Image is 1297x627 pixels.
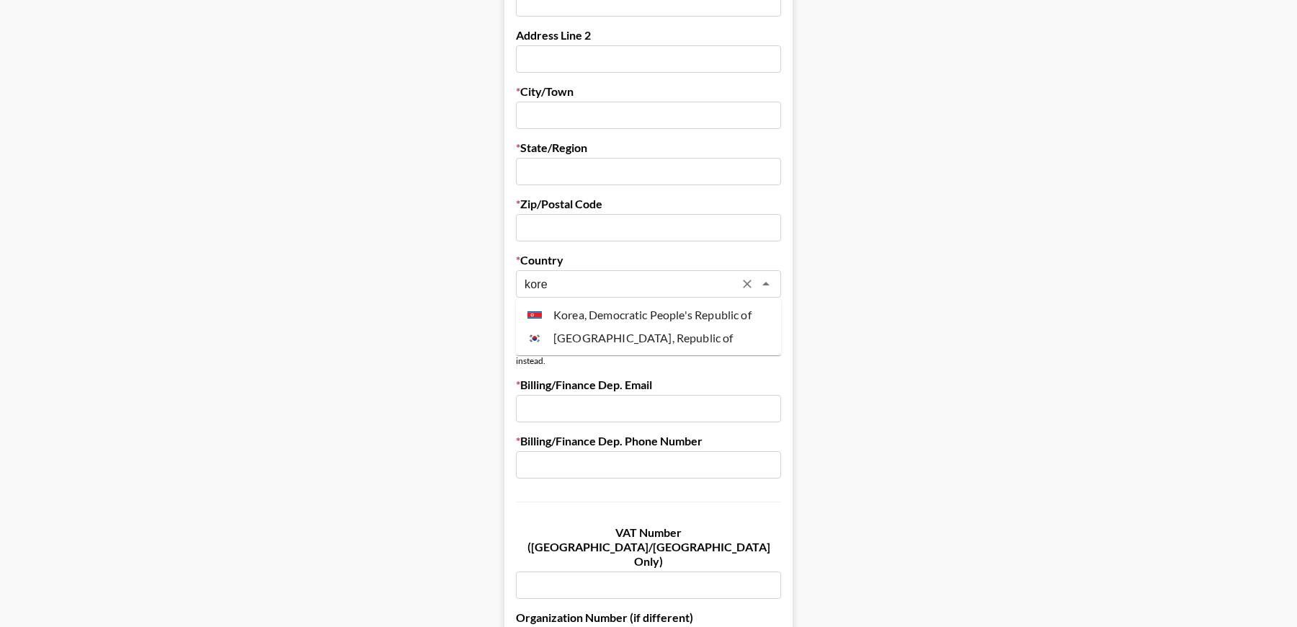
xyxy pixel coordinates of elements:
[516,197,781,211] label: Zip/Postal Code
[516,434,781,448] label: Billing/Finance Dep. Phone Number
[516,253,781,267] label: Country
[516,84,781,99] label: City/Town
[516,141,781,155] label: State/Region
[737,274,757,294] button: Clear
[516,610,781,625] label: Organization Number (if different)
[516,28,781,43] label: Address Line 2
[516,326,781,350] li: [GEOGRAPHIC_DATA], Republic of
[516,344,781,366] div: If you don't have a billing department, enter your own info below instead.
[516,525,781,569] label: VAT Number ([GEOGRAPHIC_DATA]/[GEOGRAPHIC_DATA] Only)
[516,303,781,326] li: Korea, Democratic People's Republic of
[756,274,776,294] button: Close
[516,378,781,392] label: Billing/Finance Dep. Email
